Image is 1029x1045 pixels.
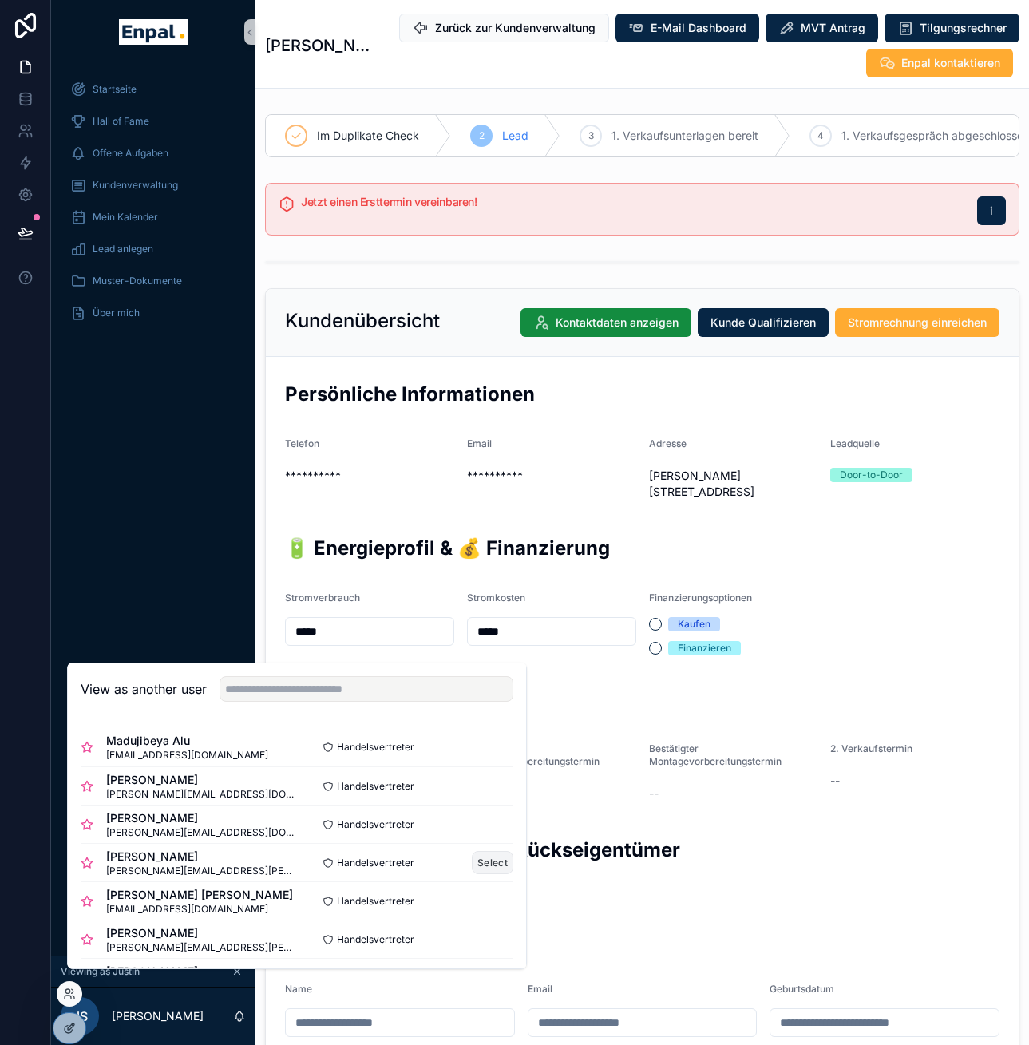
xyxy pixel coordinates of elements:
[901,55,1000,71] span: Enpal kontaktieren
[830,742,912,754] span: 2. Verkaufstermin
[977,196,1006,225] button: i
[920,20,1007,36] span: Tilgungsrechner
[840,468,903,482] div: Door-to-Door
[61,235,246,263] a: Lead anlegen
[678,641,731,655] div: Finanzieren
[337,933,414,946] span: Handelsvertreter
[467,592,525,604] span: Stromkosten
[399,14,609,42] button: Zurück zur Kundenverwaltung
[337,857,414,869] span: Handelsvertreter
[106,925,297,941] span: [PERSON_NAME]
[678,617,710,631] div: Kaufen
[285,686,999,712] h2: 📅 Termine
[93,211,158,224] span: Mein Kalender
[119,19,187,45] img: App logo
[106,887,293,903] span: [PERSON_NAME] [PERSON_NAME]
[51,64,255,348] div: scrollable content
[61,139,246,168] a: Offene Aufgaben
[649,468,818,500] span: [PERSON_NAME][STREET_ADDRESS]
[106,849,297,865] span: [PERSON_NAME]
[61,267,246,295] a: Muster-Dokumente
[866,49,1013,77] button: Enpal kontaktieren
[61,299,246,327] a: Über mich
[93,307,140,319] span: Über mich
[106,749,268,762] span: [EMAIL_ADDRESS][DOMAIN_NAME]
[285,535,999,561] h2: 🔋 Energieprofil & 💰 Finanzierung
[285,381,999,407] h2: Persönliche Informationen
[649,592,752,604] span: Finanzierungsoptionen
[106,941,297,954] span: [PERSON_NAME][EMAIL_ADDRESS][PERSON_NAME][DOMAIN_NAME]
[467,437,492,449] span: Email
[885,14,1019,42] button: Tilgungsrechner
[801,20,865,36] span: MVT Antrag
[435,20,596,36] span: Zurück zur Kundenverwaltung
[93,83,137,96] span: Startseite
[651,20,746,36] span: E-Mail Dashboard
[93,115,149,128] span: Hall of Fame
[337,818,414,831] span: Handelsvertreter
[265,34,372,57] h1: [PERSON_NAME]
[479,129,485,142] span: 2
[337,780,414,793] span: Handelsvertreter
[112,1008,204,1024] p: [PERSON_NAME]
[106,810,297,826] span: [PERSON_NAME]
[93,147,168,160] span: Offene Aufgaben
[285,837,999,863] h2: 🏡 Informationen Grundstückseigentümer
[615,14,759,42] button: E-Mail Dashboard
[710,315,816,331] span: Kunde Qualifizieren
[285,592,360,604] span: Stromverbrauch
[106,733,268,749] span: Madujibeya Alu
[649,786,659,802] span: --
[520,308,691,337] button: Kontaktdaten anzeigen
[106,865,297,877] span: [PERSON_NAME][EMAIL_ADDRESS][PERSON_NAME][DOMAIN_NAME]
[81,679,207,699] h2: View as another user
[472,851,513,874] button: Select
[848,315,987,331] span: Stromrechnung einreichen
[337,895,414,908] span: Handelsvertreter
[649,437,687,449] span: Adresse
[61,107,246,136] a: Hall of Fame
[528,983,552,995] span: Email
[61,965,140,978] span: Viewing as Justin
[817,129,824,142] span: 4
[990,203,993,219] span: i
[106,772,297,788] span: [PERSON_NAME]
[93,243,153,255] span: Lead anlegen
[502,128,528,144] span: Lead
[467,742,600,767] span: Angefragter Montagevorbereitungstermin
[830,437,880,449] span: Leadquelle
[285,437,319,449] span: Telefon
[301,196,964,208] h5: Jetzt einen Ersttermin vereinbaren!
[106,788,297,801] span: [PERSON_NAME][EMAIL_ADDRESS][DOMAIN_NAME]
[337,741,414,754] span: Handelsvertreter
[698,308,829,337] button: Kunde Qualifizieren
[61,203,246,232] a: Mein Kalender
[106,826,297,839] span: [PERSON_NAME][EMAIL_ADDRESS][DOMAIN_NAME]
[285,983,312,995] span: Name
[766,14,878,42] button: MVT Antrag
[770,983,834,995] span: Geburtsdatum
[106,903,293,916] span: [EMAIL_ADDRESS][DOMAIN_NAME]
[285,308,440,334] h2: Kundenübersicht
[556,315,679,331] span: Kontaktdaten anzeigen
[93,275,182,287] span: Muster-Dokumente
[93,179,178,192] span: Kundenverwaltung
[61,171,246,200] a: Kundenverwaltung
[61,75,246,104] a: Startseite
[835,308,999,337] button: Stromrechnung einreichen
[611,128,758,144] span: 1. Verkaufsunterlagen bereit
[106,964,297,980] span: [PERSON_NAME]
[649,742,782,767] span: Bestätigter Montagevorbereitungstermin
[830,773,840,789] span: --
[317,128,419,144] span: Im Duplikate Check
[588,129,594,142] span: 3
